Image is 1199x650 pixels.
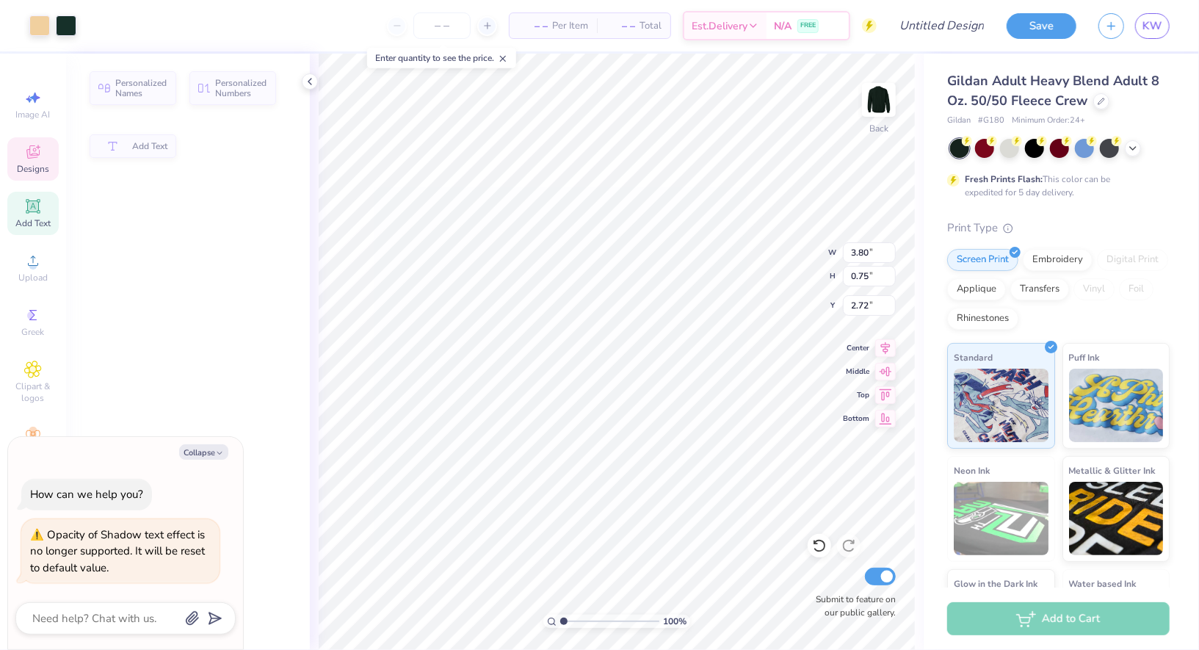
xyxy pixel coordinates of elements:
span: Add Text [15,217,51,229]
img: Neon Ink [954,482,1048,555]
span: N/A [774,18,792,34]
div: How can we help you? [30,487,143,502]
span: Water based Ink [1069,576,1137,591]
a: KW [1135,13,1170,39]
div: Foil [1119,278,1153,300]
button: Save [1007,13,1076,39]
div: Applique [947,278,1006,300]
div: Print Type [947,220,1170,236]
label: Submit to feature on our public gallery. [808,593,896,619]
div: Vinyl [1073,278,1115,300]
strong: Fresh Prints Flash: [965,173,1043,185]
img: Metallic & Glitter Ink [1069,482,1164,555]
span: Personalized Numbers [215,78,267,98]
div: Transfers [1010,278,1069,300]
img: Standard [954,369,1048,442]
span: Minimum Order: 24 + [1012,115,1085,127]
span: # G180 [978,115,1004,127]
button: Collapse [179,444,228,460]
span: Puff Ink [1069,350,1100,365]
span: Personalized Names [115,78,167,98]
span: Add Text [132,141,167,151]
span: Bottom [843,414,869,424]
span: Glow in the Dark Ink [954,576,1037,591]
span: – – [606,18,635,34]
span: Greek [22,326,45,338]
span: Upload [18,272,48,284]
span: 100 % [663,615,687,628]
div: Embroidery [1023,249,1093,271]
img: Puff Ink [1069,369,1164,442]
input: Untitled Design [888,11,996,40]
div: Opacity of Shadow text effect is no longer supported. It will be reset to default value. [30,527,211,577]
img: Back [864,85,894,115]
span: Middle [843,366,869,377]
span: Clipart & logos [7,380,59,404]
div: Digital Print [1097,249,1168,271]
span: Image AI [16,109,51,120]
span: Total [640,18,662,34]
div: Back [869,122,888,135]
div: This color can be expedited for 5 day delivery. [965,173,1145,199]
span: Per Item [552,18,588,34]
span: Designs [17,163,49,175]
span: KW [1142,18,1162,35]
input: – – [413,12,471,39]
span: FREE [800,21,816,31]
span: Center [843,343,869,353]
span: Neon Ink [954,463,990,478]
span: Top [843,390,869,400]
div: Enter quantity to see the price. [367,48,516,68]
span: Standard [954,350,993,365]
span: Gildan [947,115,971,127]
span: Metallic & Glitter Ink [1069,463,1156,478]
div: Rhinestones [947,308,1018,330]
span: Gildan Adult Heavy Blend Adult 8 Oz. 50/50 Fleece Crew [947,72,1159,109]
span: – – [518,18,548,34]
span: Est. Delivery [692,18,747,34]
div: Screen Print [947,249,1018,271]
